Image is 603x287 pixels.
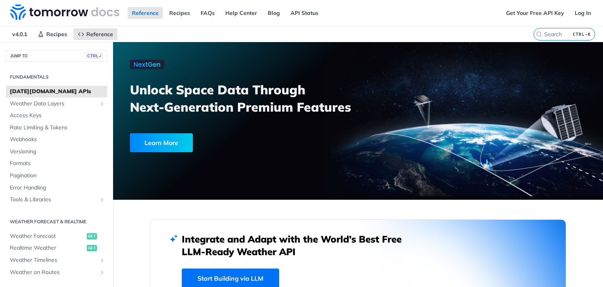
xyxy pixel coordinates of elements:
span: Error Handling [10,184,105,192]
a: Realtime Weatherget [6,242,107,254]
button: Show subpages for Weather Data Layers [99,101,105,107]
a: Learn More [130,133,319,152]
h2: Integrate and Adapt with the World’s Best Free LLM-Ready Weather API [182,233,413,258]
span: Formats [10,160,105,167]
a: Weather Data LayersShow subpages for Weather Data Layers [6,98,107,110]
a: Weather Forecastget [6,230,107,242]
a: Rate Limiting & Tokens [6,122,107,134]
span: v4.0.1 [8,28,31,40]
a: Versioning [6,146,107,158]
span: Webhooks [10,136,105,143]
span: Realtime Weather [10,244,85,252]
a: Log In [570,7,595,19]
a: FAQs [196,7,219,19]
h2: Weather Forecast & realtime [6,218,107,225]
a: Recipes [165,7,194,19]
a: Reference [73,28,117,40]
a: Pagination [6,170,107,182]
span: Pagination [10,172,105,180]
span: [DATE][DOMAIN_NAME] APIs [10,88,105,96]
button: Show subpages for Weather on Routes [99,269,105,276]
span: Recipes [46,31,67,38]
h2: Fundamentals [6,74,107,81]
a: Recipes [33,28,71,40]
button: Show subpages for Tools & Libraries [99,197,105,203]
a: Tools & LibrariesShow subpages for Tools & Libraries [6,194,107,206]
a: Formats [6,158,107,169]
a: Reference [128,7,163,19]
a: Access Keys [6,110,107,121]
button: Show subpages for Weather Timelines [99,257,105,263]
span: get [87,233,97,239]
span: Reference [86,31,113,38]
span: Rate Limiting & Tokens [10,124,105,132]
a: Error Handling [6,182,107,194]
span: Weather Data Layers [10,100,97,108]
span: Tools & Libraries [10,196,97,204]
a: Blog [263,7,284,19]
a: API Status [286,7,323,19]
a: Webhooks [6,134,107,145]
span: Versioning [10,148,105,156]
h3: Unlock Space Data Through Next-Generation Premium Features [130,81,367,116]
button: JUMP TOCTRL-/ [6,50,107,62]
a: Weather on RoutesShow subpages for Weather on Routes [6,267,107,278]
span: CTRL-/ [86,53,103,59]
span: Access Keys [10,112,105,120]
img: NextGen [130,60,164,69]
a: Weather TimelinesShow subpages for Weather Timelines [6,254,107,266]
svg: Search [536,31,542,37]
div: Learn More [130,133,193,152]
a: [DATE][DOMAIN_NAME] APIs [6,86,107,98]
span: Weather Timelines [10,256,97,264]
span: get [87,245,97,251]
span: Weather Forecast [10,232,85,240]
img: Tomorrow.io Weather API Docs [10,4,119,20]
kbd: CTRL-K [571,30,593,38]
span: Weather on Routes [10,269,97,276]
a: Help Center [221,7,261,19]
a: Get Your Free API Key [502,7,568,19]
